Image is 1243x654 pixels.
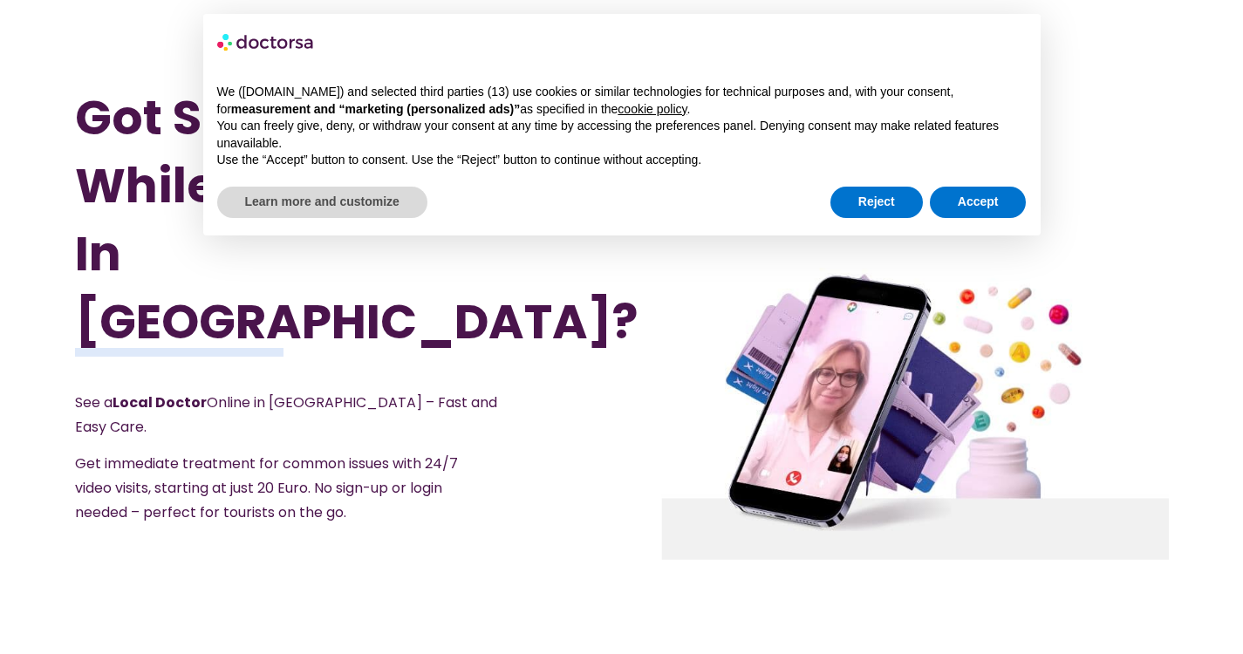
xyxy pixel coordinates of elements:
p: Use the “Accept” button to consent. Use the “Reject” button to continue without accepting. [217,152,1027,169]
strong: measurement and “marketing (personalized ads)” [231,102,520,116]
button: Learn more and customize [217,187,427,218]
p: We ([DOMAIN_NAME]) and selected third parties (13) use cookies or similar technologies for techni... [217,84,1027,118]
strong: Local Doctor [113,392,207,412]
button: Accept [930,187,1027,218]
img: logo [217,28,315,56]
h1: Got Sick While Traveling In [GEOGRAPHIC_DATA]? [75,84,540,356]
p: You can freely give, deny, or withdraw your consent at any time by accessing the preferences pane... [217,118,1027,152]
span: See a Online in [GEOGRAPHIC_DATA] – Fast and Easy Care. [75,392,497,437]
button: Reject [830,187,923,218]
a: cookie policy [618,102,686,116]
span: Get immediate treatment for common issues with 24/7 video visits, starting at just 20 Euro. No si... [75,453,458,522]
